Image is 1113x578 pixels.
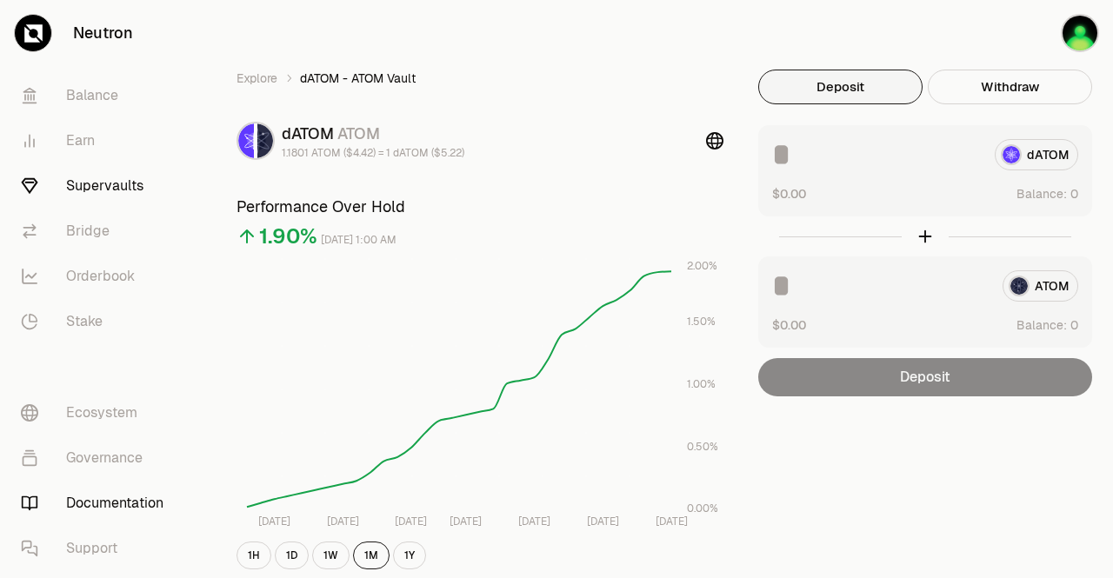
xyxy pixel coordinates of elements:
tspan: [DATE] [395,515,427,528]
a: Documentation [7,481,188,526]
button: 1W [312,541,350,569]
tspan: 0.50% [687,440,718,454]
h3: Performance Over Hold [237,195,723,219]
tspan: [DATE] [450,515,482,528]
tspan: [DATE] [258,515,290,528]
button: Withdraw [928,70,1092,104]
a: Bridge [7,209,188,254]
div: dATOM [282,122,464,146]
a: Explore [237,70,277,87]
button: 1M [353,541,390,569]
button: 1H [237,541,271,569]
tspan: [DATE] [327,515,359,528]
div: 1.90% [259,223,317,250]
button: 1Y [393,541,426,569]
a: Governance [7,435,188,481]
tspan: [DATE] [518,515,550,528]
div: 1.1801 ATOM ($4.42) = 1 dATOM ($5.22) [282,146,464,160]
a: Balance [7,73,188,118]
a: Earn [7,118,188,163]
a: Ecosystem [7,390,188,435]
span: Balance: [1016,316,1067,334]
div: [DATE] 1:00 AM [321,230,397,250]
button: Deposit [758,70,923,104]
img: ATOM Logo [257,123,273,158]
a: Supervaults [7,163,188,209]
button: $0.00 [772,316,806,334]
nav: breadcrumb [237,70,723,87]
tspan: [DATE] [656,515,688,528]
tspan: 1.00% [687,377,716,391]
tspan: 1.50% [687,315,716,329]
tspan: 2.00% [687,259,717,273]
img: trading [1061,14,1099,52]
tspan: [DATE] [587,515,619,528]
a: Stake [7,299,188,344]
button: 1D [275,541,309,569]
tspan: 0.00% [687,502,718,515]
a: Orderbook [7,254,188,299]
span: Balance: [1016,185,1067,203]
span: ATOM [337,123,380,143]
button: $0.00 [772,184,806,203]
img: dATOM Logo [238,123,254,158]
a: Support [7,526,188,571]
span: dATOM - ATOM Vault [300,70,416,87]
